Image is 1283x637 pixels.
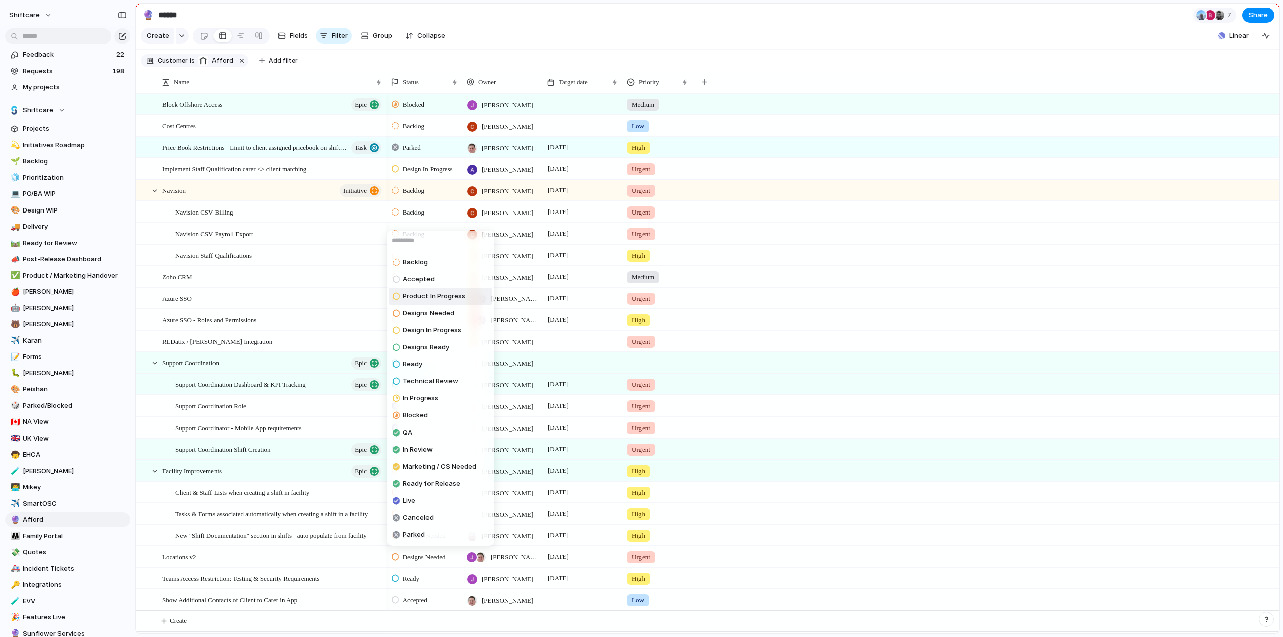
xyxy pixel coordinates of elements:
[403,410,428,420] span: Blocked
[403,393,438,403] span: In Progress
[403,428,412,438] span: QA
[403,257,428,267] span: Backlog
[403,342,449,352] span: Designs Ready
[403,291,465,301] span: Product In Progress
[403,274,435,284] span: Accepted
[403,513,434,523] span: Canceled
[403,530,425,540] span: Parked
[403,308,454,318] span: Designs Needed
[403,462,476,472] span: Marketing / CS Needed
[403,359,422,369] span: Ready
[403,445,433,455] span: In Review
[403,496,415,506] span: Live
[403,325,461,335] span: Design In Progress
[403,376,458,386] span: Technical Review
[403,479,460,489] span: Ready for Release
